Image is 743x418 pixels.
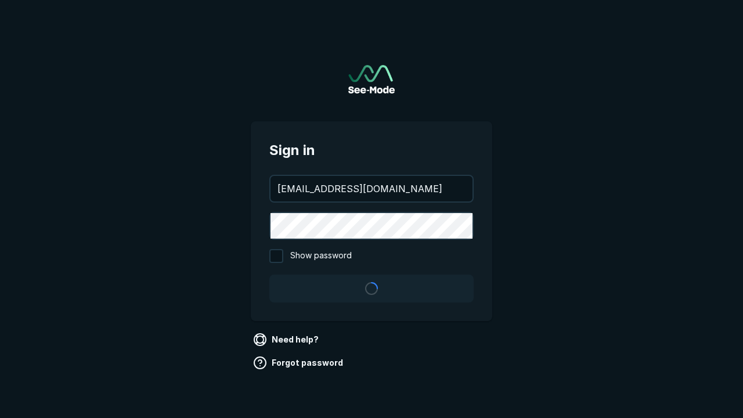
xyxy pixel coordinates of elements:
a: Forgot password [251,354,348,372]
input: your@email.com [270,176,473,201]
img: See-Mode Logo [348,65,395,93]
span: Show password [290,249,352,263]
a: Go to sign in [348,65,395,93]
a: Need help? [251,330,323,349]
span: Sign in [269,140,474,161]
